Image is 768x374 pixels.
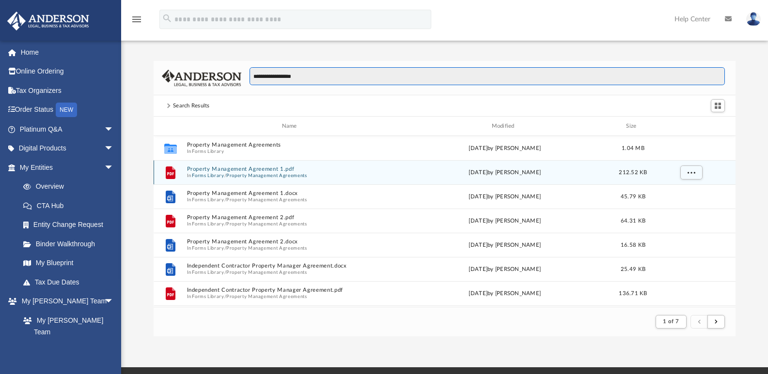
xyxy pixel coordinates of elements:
a: Binder Walkthrough [14,234,128,254]
span: In [187,293,396,299]
a: Digital Productsarrow_drop_down [7,139,128,158]
div: [DATE] by [PERSON_NAME] [400,289,610,298]
div: Search Results [173,102,210,110]
button: 1 of 7 [656,315,686,329]
div: Size [613,122,652,131]
a: Home [7,43,128,62]
a: My [PERSON_NAME] Team [14,311,119,342]
div: [DATE] by [PERSON_NAME] [400,241,610,250]
button: Property Management Agreement 2.docx [187,239,396,245]
button: Property Management Agreements [226,245,307,251]
button: Property Management Agreements [226,221,307,227]
button: Property Management Agreements [226,269,307,275]
button: Switch to Grid View [711,99,725,113]
i: search [162,13,172,24]
div: Modified [400,122,609,131]
button: Forms Library [192,196,224,203]
button: Property Management Agreements [226,196,307,203]
div: [DATE] by [PERSON_NAME] [400,168,610,177]
a: Entity Change Request [14,215,128,235]
a: CTA Hub [14,196,128,215]
i: menu [131,14,142,25]
span: In [187,269,396,275]
span: In [187,221,396,227]
span: In [187,245,396,251]
span: In [187,148,396,154]
span: 1.04 MB [622,146,644,151]
button: Property Management Agreement 2.pdf [187,214,396,221]
a: Online Ordering [7,62,128,81]
div: id [158,122,182,131]
span: 64.31 KB [621,218,645,224]
button: Independent Contractor Property Manager Agreement.docx [187,263,396,269]
button: Property Management Agreements [187,142,396,148]
div: [DATE] by [PERSON_NAME] [400,144,610,153]
div: NEW [56,103,77,117]
span: 136.71 KB [619,291,647,296]
a: Tax Organizers [7,81,128,100]
button: Forms Library [192,172,224,179]
button: Independent Contractor Property Manager Agreement.pdf [187,287,396,293]
a: menu [131,18,142,25]
a: Overview [14,177,128,196]
img: User Pic [746,12,761,26]
button: Forms Library [192,269,224,275]
button: Forms Library [192,221,224,227]
div: id [657,122,724,131]
button: Property Management Agreement 1.docx [187,190,396,196]
span: / [224,172,226,179]
span: / [224,269,226,275]
a: Platinum Q&Aarrow_drop_down [7,120,128,139]
button: Property Management Agreements [226,293,307,299]
a: Tax Due Dates [14,272,128,292]
span: arrow_drop_down [104,120,124,139]
span: / [224,221,226,227]
div: [DATE] by [PERSON_NAME] [400,193,610,201]
span: 1 of 7 [663,319,679,324]
div: Name [186,122,395,131]
button: Property Management Agreement 1.pdf [187,166,396,172]
button: More options [680,165,702,180]
span: / [224,245,226,251]
span: arrow_drop_down [104,158,124,178]
span: 45.79 KB [621,194,645,199]
a: My [PERSON_NAME] Teamarrow_drop_down [7,292,124,311]
img: Anderson Advisors Platinum Portal [4,12,92,30]
a: My Entitiesarrow_drop_down [7,158,128,177]
span: / [224,196,226,203]
span: 25.49 KB [621,267,645,272]
button: Property Management Agreements [226,172,307,179]
input: Search files and folders [250,67,725,86]
span: In [187,172,396,179]
button: Forms Library [192,148,224,154]
div: [DATE] by [PERSON_NAME] [400,265,610,274]
span: 16.58 KB [621,242,645,248]
span: 212.52 KB [619,170,647,175]
div: [DATE] by [PERSON_NAME] [400,217,610,225]
a: My Blueprint [14,254,124,273]
span: arrow_drop_down [104,139,124,159]
div: grid [154,136,736,307]
button: Forms Library [192,245,224,251]
span: arrow_drop_down [104,292,124,312]
span: In [187,196,396,203]
a: Order StatusNEW [7,100,128,120]
button: Forms Library [192,293,224,299]
span: / [224,293,226,299]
